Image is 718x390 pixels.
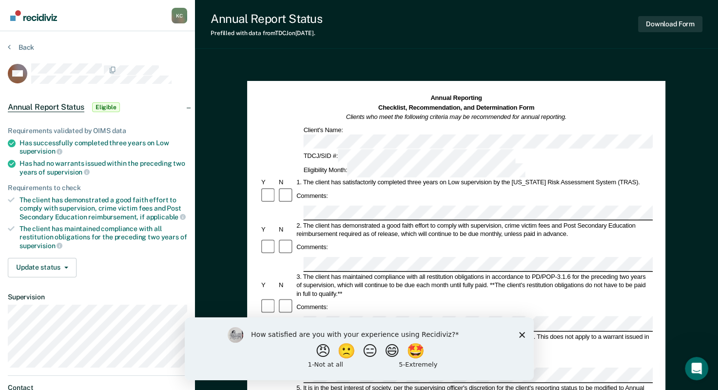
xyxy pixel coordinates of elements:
[260,178,277,187] div: Y
[19,242,62,250] span: supervision
[19,139,187,156] div: Has successfully completed three years on Low
[8,43,34,52] button: Back
[185,317,534,380] iframe: Survey by Kim from Recidiviz
[8,102,84,112] span: Annual Report Status
[172,8,187,23] div: K C
[277,178,295,187] div: N
[277,281,295,289] div: N
[8,258,77,277] button: Update status
[8,184,187,192] div: Requirements to check
[295,303,330,311] div: Comments:
[146,213,186,221] span: applicable
[638,16,702,32] button: Download Form
[260,225,277,234] div: Y
[19,147,62,155] span: supervision
[685,357,708,380] iframe: Intercom live chat
[295,243,330,252] div: Comments:
[19,159,187,176] div: Has had no warrants issued within the preceding two years of
[295,221,653,238] div: 2. The client has demonstrated a good faith effort to comply with supervision, crime victim fees ...
[19,225,187,250] div: The client has maintained compliance with all restitution obligations for the preceding two years of
[378,104,534,111] strong: Checklist, Recommendation, and Determination Form
[8,293,187,301] dt: Supervision
[295,192,330,200] div: Comments:
[10,10,57,21] img: Recidiviz
[295,273,653,298] div: 3. The client has maintained compliance with all restitution obligations in accordance to PD/POP-...
[295,178,653,187] div: 1. The client has satisfactorily completed three years on Low supervision by the [US_STATE] Risk ...
[8,127,187,135] div: Requirements validated by OIMS data
[211,12,322,26] div: Annual Report Status
[19,196,187,221] div: The client has demonstrated a good faith effort to comply with supervision, crime victim fees and...
[172,8,187,23] button: Profile dropdown button
[302,163,527,177] div: Eligibility Month:
[211,30,322,37] div: Prefilled with data from TDCJ on [DATE] .
[260,281,277,289] div: Y
[431,95,482,101] strong: Annual Reporting
[346,114,567,120] em: Clients who meet the following criteria may be recommended for annual reporting.
[92,102,120,112] span: Eligible
[302,149,517,163] div: TDCJ/SID #:
[277,225,295,234] div: N
[47,168,90,176] span: supervision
